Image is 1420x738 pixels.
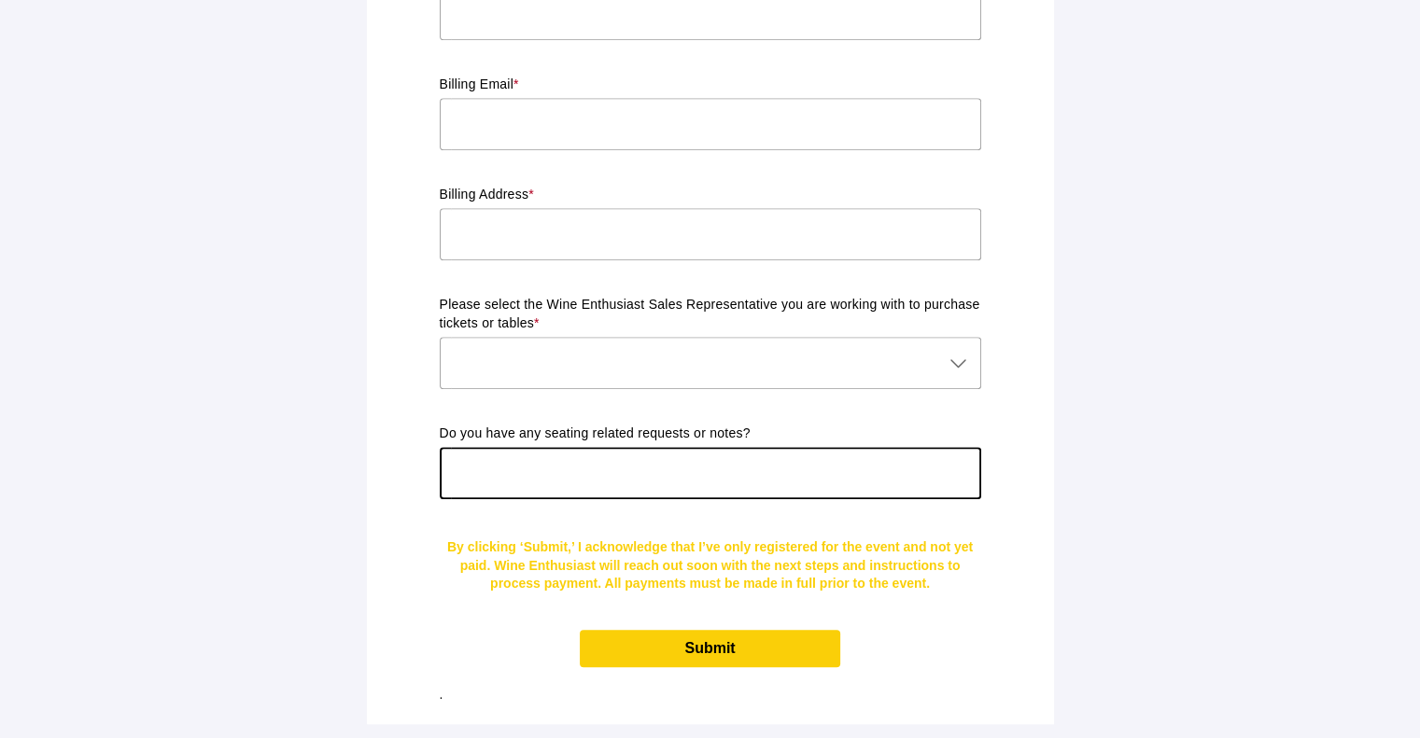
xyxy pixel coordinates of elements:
[440,76,981,94] p: Billing Email
[440,425,981,443] p: Do you have any seating related requests or notes?
[440,296,981,333] p: Please select the Wine Enthusiast Sales Representative you are working with to purchase tickets o...
[684,640,735,656] span: Submit
[580,630,839,666] a: Submit
[440,186,981,204] p: Billing Address
[440,686,981,704] p: .
[447,539,973,591] span: By clicking ‘Submit,’ I acknowledge that I’ve only registered for the event and not yet paid. Win...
